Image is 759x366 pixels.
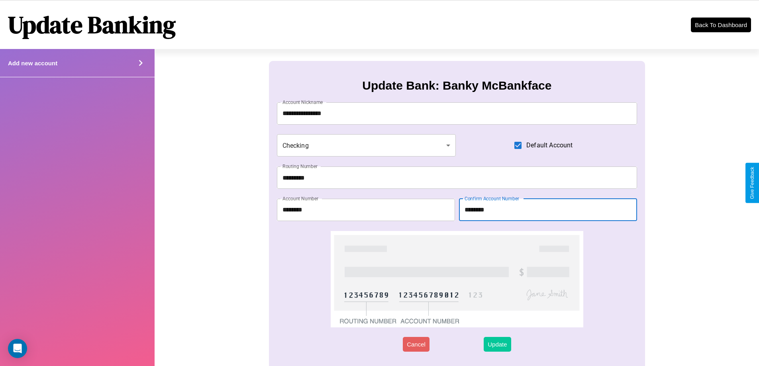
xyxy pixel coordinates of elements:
div: Checking [277,134,456,157]
label: Routing Number [282,163,318,170]
span: Default Account [526,141,573,150]
div: Open Intercom Messenger [8,339,27,358]
label: Account Nickname [282,99,323,106]
div: Give Feedback [749,167,755,199]
label: Confirm Account Number [465,195,519,202]
button: Update [484,337,511,352]
button: Back To Dashboard [691,18,751,32]
label: Account Number [282,195,318,202]
h3: Update Bank: Banky McBankface [362,79,551,92]
button: Cancel [403,337,430,352]
h1: Update Banking [8,8,176,41]
img: check [331,231,583,327]
h4: Add new account [8,60,57,67]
